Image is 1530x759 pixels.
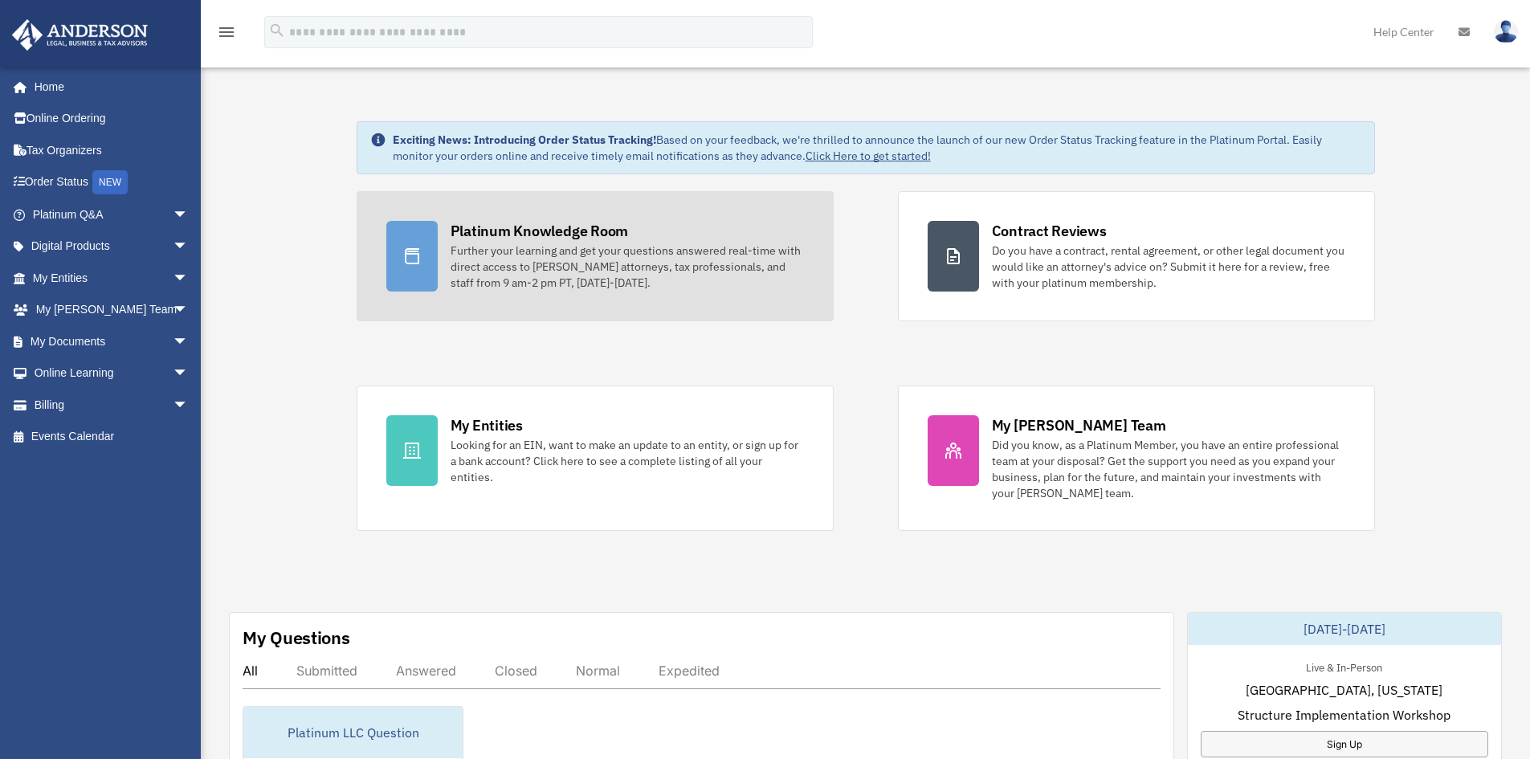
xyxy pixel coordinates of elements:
[806,149,931,163] a: Click Here to get started!
[7,19,153,51] img: Anderson Advisors Platinum Portal
[11,166,213,199] a: Order StatusNEW
[357,191,834,321] a: Platinum Knowledge Room Further your learning and get your questions answered real-time with dire...
[11,357,213,390] a: Online Learningarrow_drop_down
[11,134,213,166] a: Tax Organizers
[1201,731,1488,757] a: Sign Up
[173,294,205,327] span: arrow_drop_down
[11,294,213,326] a: My [PERSON_NAME] Teamarrow_drop_down
[451,415,523,435] div: My Entities
[992,437,1345,501] div: Did you know, as a Platinum Member, you have an entire professional team at your disposal? Get th...
[451,437,804,485] div: Looking for an EIN, want to make an update to an entity, or sign up for a bank account? Click her...
[92,170,128,194] div: NEW
[11,389,213,421] a: Billingarrow_drop_down
[451,221,629,241] div: Platinum Knowledge Room
[11,325,213,357] a: My Documentsarrow_drop_down
[11,421,213,453] a: Events Calendar
[173,231,205,263] span: arrow_drop_down
[11,71,205,103] a: Home
[11,198,213,231] a: Platinum Q&Aarrow_drop_down
[1238,705,1450,724] span: Structure Implementation Workshop
[393,132,1361,164] div: Based on your feedback, we're thrilled to announce the launch of our new Order Status Tracking fe...
[1246,680,1442,700] span: [GEOGRAPHIC_DATA], [US_STATE]
[1494,20,1518,43] img: User Pic
[11,262,213,294] a: My Entitiesarrow_drop_down
[992,415,1166,435] div: My [PERSON_NAME] Team
[576,663,620,679] div: Normal
[393,133,656,147] strong: Exciting News: Introducing Order Status Tracking!
[1293,658,1395,675] div: Live & In-Person
[268,22,286,39] i: search
[992,221,1107,241] div: Contract Reviews
[659,663,720,679] div: Expedited
[173,325,205,358] span: arrow_drop_down
[396,663,456,679] div: Answered
[898,191,1375,321] a: Contract Reviews Do you have a contract, rental agreement, or other legal document you would like...
[898,386,1375,531] a: My [PERSON_NAME] Team Did you know, as a Platinum Member, you have an entire professional team at...
[243,707,463,758] div: Platinum LLC Question
[1188,613,1501,645] div: [DATE]-[DATE]
[992,243,1345,291] div: Do you have a contract, rental agreement, or other legal document you would like an attorney's ad...
[451,243,804,291] div: Further your learning and get your questions answered real-time with direct access to [PERSON_NAM...
[217,28,236,42] a: menu
[357,386,834,531] a: My Entities Looking for an EIN, want to make an update to an entity, or sign up for a bank accoun...
[11,231,213,263] a: Digital Productsarrow_drop_down
[173,357,205,390] span: arrow_drop_down
[11,103,213,135] a: Online Ordering
[173,389,205,422] span: arrow_drop_down
[173,198,205,231] span: arrow_drop_down
[243,626,350,650] div: My Questions
[217,22,236,42] i: menu
[173,262,205,295] span: arrow_drop_down
[243,663,258,679] div: All
[495,663,537,679] div: Closed
[296,663,357,679] div: Submitted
